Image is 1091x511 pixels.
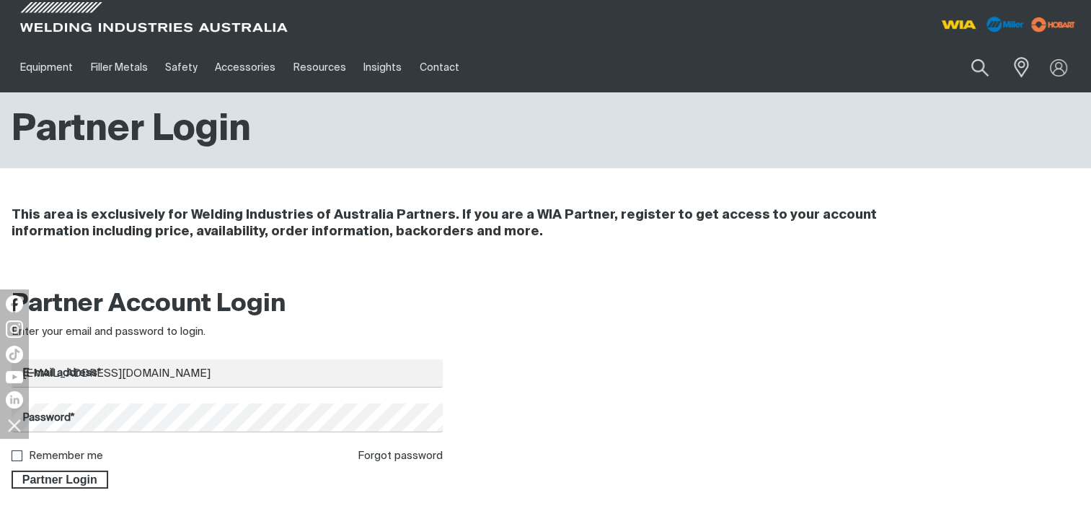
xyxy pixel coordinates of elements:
[29,450,103,461] label: Remember me
[285,43,355,92] a: Resources
[937,51,1004,84] input: Product name or item number...
[13,471,107,489] span: Partner Login
[12,107,251,154] h1: Partner Login
[955,51,1004,84] button: Search products
[81,43,156,92] a: Filler Metals
[12,43,813,92] nav: Main
[6,391,23,409] img: LinkedIn
[2,413,27,437] img: hide socials
[358,450,443,461] a: Forgot password
[206,43,284,92] a: Accessories
[156,43,206,92] a: Safety
[12,324,443,341] div: Enter your email and password to login.
[355,43,410,92] a: Insights
[6,346,23,363] img: TikTok
[12,207,898,240] h4: This area is exclusively for Welding Industries of Australia Partners. If you are a WIA Partner, ...
[6,320,23,338] img: Instagram
[1027,14,1079,35] img: miller
[12,43,81,92] a: Equipment
[6,371,23,383] img: YouTube
[12,471,108,489] button: Partner Login
[12,289,443,320] h2: Partner Account Login
[6,295,23,313] img: Facebook
[410,43,467,92] a: Contact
